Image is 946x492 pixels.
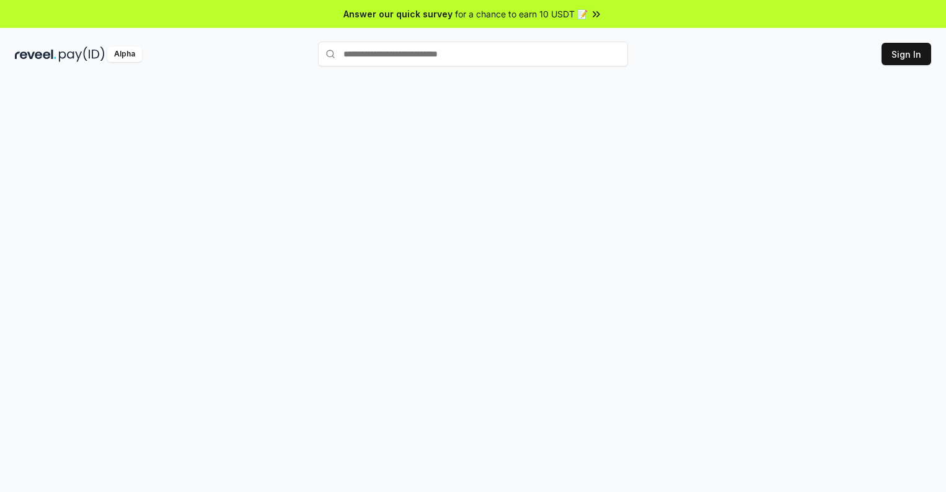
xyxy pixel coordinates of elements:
[882,43,931,65] button: Sign In
[343,7,453,20] span: Answer our quick survey
[15,47,56,62] img: reveel_dark
[107,47,142,62] div: Alpha
[455,7,588,20] span: for a chance to earn 10 USDT 📝
[59,47,105,62] img: pay_id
